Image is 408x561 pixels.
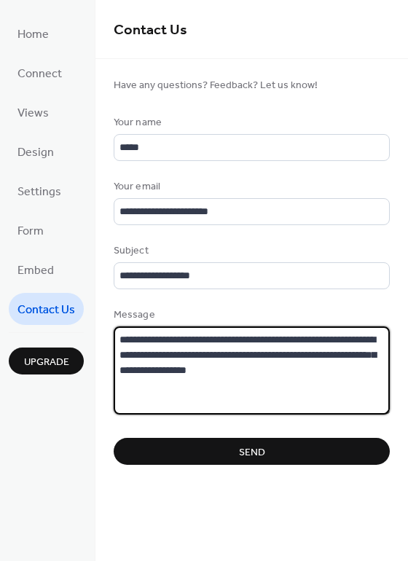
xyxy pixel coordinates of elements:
[9,136,63,168] a: Design
[9,293,84,325] a: Contact Us
[114,16,187,44] span: Contact Us
[9,254,63,286] a: Embed
[114,78,390,93] span: Have any questions? Feedback? Let us know!
[17,220,44,243] span: Form
[9,348,84,374] button: Upgrade
[239,445,265,460] span: Send
[9,96,58,128] a: Views
[9,57,71,89] a: Connect
[114,179,387,195] div: Your email
[17,181,61,204] span: Settings
[17,102,49,125] span: Views
[17,23,49,47] span: Home
[17,141,54,165] span: Design
[9,214,52,246] a: Form
[9,17,58,50] a: Home
[17,259,54,283] span: Embed
[24,355,69,370] span: Upgrade
[17,63,62,86] span: Connect
[9,175,70,207] a: Settings
[114,307,387,323] div: Message
[114,438,390,465] button: Send
[17,299,75,322] span: Contact Us
[114,243,387,259] div: Subject
[114,115,387,130] div: Your name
